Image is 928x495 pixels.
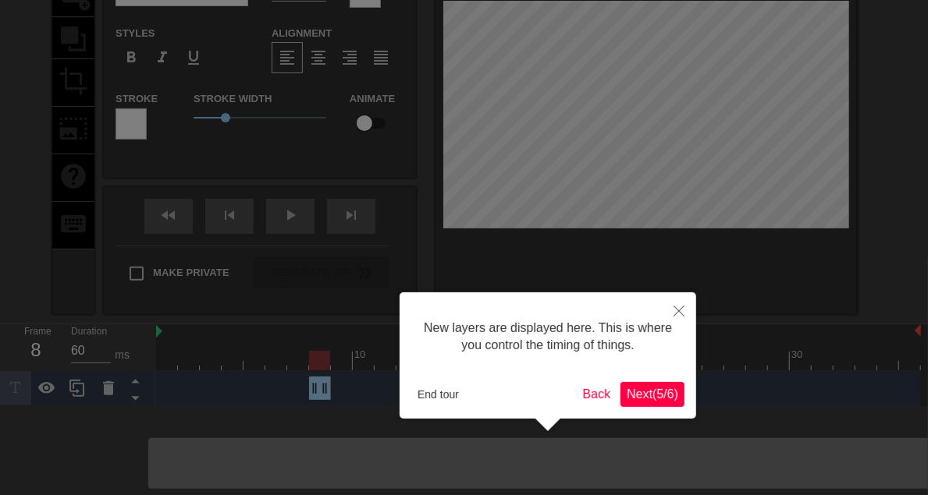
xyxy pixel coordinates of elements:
[71,327,107,337] label: Duration
[116,91,158,107] label: Stroke
[122,48,140,67] span: format_bold
[24,336,48,364] div: 8
[791,347,805,362] div: 30
[281,206,300,225] span: play_arrow
[153,48,172,67] span: format_italic
[411,304,684,370] div: New layers are displayed here. This is where you control the timing of things.
[662,292,696,328] button: Close
[350,91,395,107] label: Animate
[342,206,361,225] span: skip_next
[372,48,390,67] span: format_align_justify
[220,206,239,225] span: skip_previous
[115,347,130,363] div: ms
[159,206,178,225] span: fast_rewind
[620,382,684,407] button: Next
[309,48,328,67] span: format_align_center
[153,265,229,281] span: Make Private
[272,26,332,41] label: Alignment
[194,91,272,107] label: Stroke Width
[12,324,59,369] div: Frame
[411,383,465,406] button: End tour
[577,382,617,407] button: Back
[278,48,297,67] span: format_align_left
[627,387,678,401] span: Next ( 5 / 6 )
[915,324,921,337] img: bound-end.png
[340,48,359,67] span: format_align_right
[184,48,203,67] span: format_underline
[116,26,155,41] label: Styles
[354,347,368,362] div: 10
